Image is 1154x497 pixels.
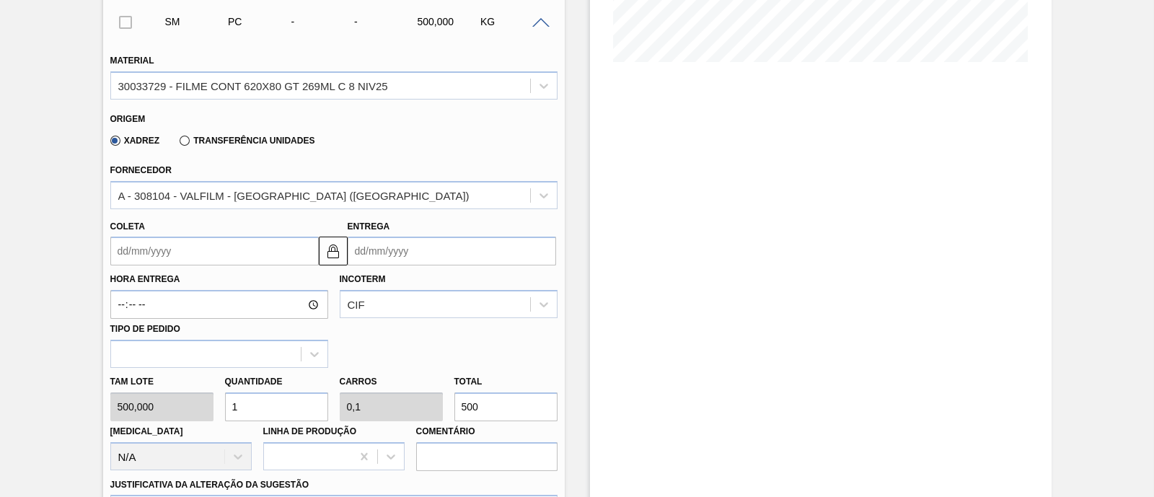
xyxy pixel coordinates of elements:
[319,237,348,265] button: locked
[414,16,483,27] div: 500,000
[118,79,388,92] div: 30033729 - FILME CONT 620X80 GT 269ML C 8 NIV25
[348,221,390,232] label: Entrega
[348,237,556,265] input: dd/mm/yyyy
[340,274,386,284] label: Incoterm
[348,299,365,311] div: CIF
[416,421,558,442] label: Comentário
[110,426,183,436] label: [MEDICAL_DATA]
[110,56,154,66] label: Material
[110,269,328,290] label: Hora Entrega
[110,136,160,146] label: Xadrez
[110,324,180,334] label: Tipo de pedido
[325,242,342,260] img: locked
[477,16,546,27] div: KG
[110,237,319,265] input: dd/mm/yyyy
[225,377,283,387] label: Quantidade
[180,136,314,146] label: Transferência Unidades
[110,480,309,490] label: Justificativa da Alteração da Sugestão
[288,16,357,27] div: -
[351,16,420,27] div: -
[110,165,172,175] label: Fornecedor
[340,377,377,387] label: Carros
[162,16,231,27] div: Sugestão Manual
[263,426,357,436] label: Linha de Produção
[110,221,145,232] label: Coleta
[118,189,470,201] div: A - 308104 - VALFILM - [GEOGRAPHIC_DATA] ([GEOGRAPHIC_DATA])
[224,16,294,27] div: Pedido de Compra
[110,114,146,124] label: Origem
[454,377,483,387] label: Total
[110,371,213,392] label: Tam lote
